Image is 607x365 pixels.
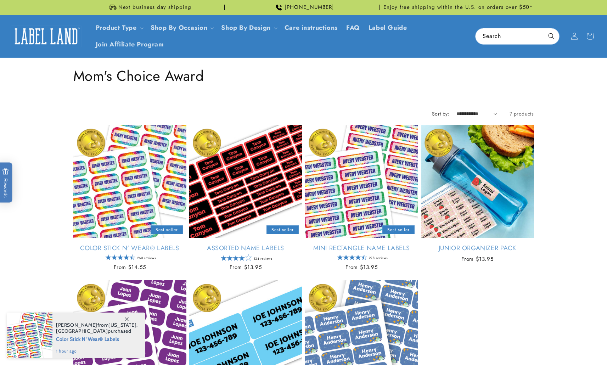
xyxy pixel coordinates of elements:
summary: Product Type [91,19,146,36]
a: Shop By Design [221,23,270,32]
span: Shop By Occasion [151,24,208,32]
span: Join Affiliate Program [96,40,164,49]
img: Label Land [11,25,82,47]
span: Care instructions [285,24,338,32]
span: Label Guide [369,24,407,32]
a: Junior Organizer Pack [421,244,534,252]
span: [GEOGRAPHIC_DATA] [56,328,108,334]
span: Next business day shipping [118,4,191,11]
span: [US_STATE] [108,322,136,328]
span: from , purchased [56,322,138,334]
a: Assorted Name Labels [189,244,302,252]
span: Enjoy free shipping within the U.S. on orders over $50* [383,4,533,11]
span: Rewards [2,168,9,198]
a: FAQ [342,19,364,36]
a: Color Stick N' Wear® Labels [73,244,186,252]
a: Mini Rectangle Name Labels [305,244,418,252]
span: [PHONE_NUMBER] [285,4,334,11]
summary: Shop By Design [217,19,280,36]
span: 7 products [510,110,534,117]
h1: Mom's Choice Award [73,67,534,85]
label: Sort by: [432,110,449,117]
a: Product Type [96,23,137,32]
a: Join Affiliate Program [91,36,168,53]
a: Label Land [8,23,84,50]
a: Care instructions [280,19,342,36]
button: Search [544,28,559,44]
a: Label Guide [364,19,411,36]
span: FAQ [346,24,360,32]
span: [PERSON_NAME] [56,322,97,328]
summary: Shop By Occasion [146,19,217,36]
